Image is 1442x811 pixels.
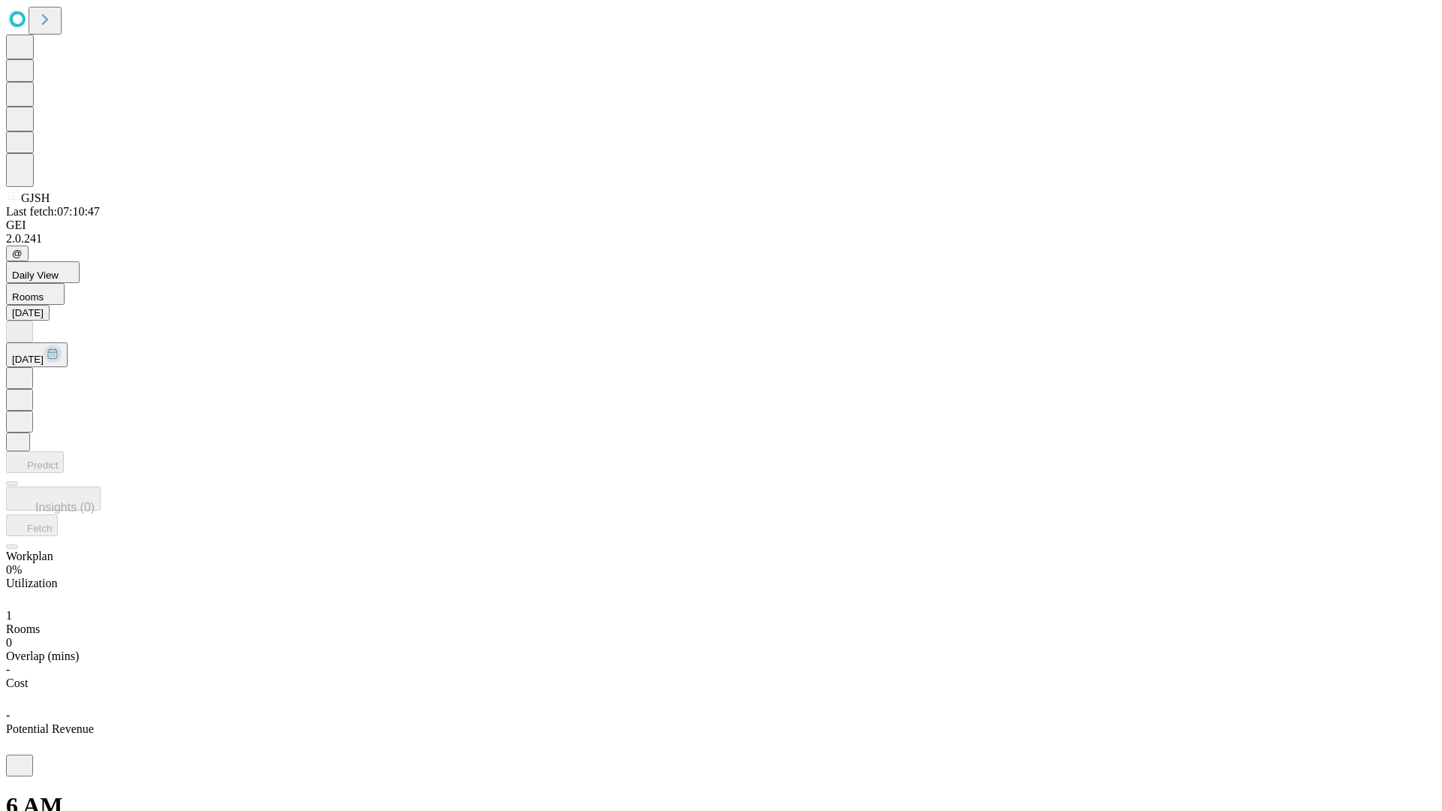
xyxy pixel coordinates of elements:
span: Potential Revenue [6,722,94,735]
span: 0 [6,636,12,649]
span: Utilization [6,577,57,589]
span: Overlap (mins) [6,650,79,662]
span: [DATE] [12,354,44,365]
span: - [6,663,10,676]
span: Insights (0) [35,501,95,514]
button: @ [6,246,29,261]
button: [DATE] [6,342,68,367]
span: 0% [6,563,22,576]
span: GJSH [21,191,50,204]
span: Cost [6,677,28,689]
button: Fetch [6,514,58,536]
span: - [6,709,10,722]
button: [DATE] [6,305,50,321]
div: GEI [6,219,1436,232]
span: Rooms [6,623,40,635]
span: @ [12,248,23,259]
button: Daily View [6,261,80,283]
button: Insights (0) [6,487,101,511]
span: Rooms [12,291,44,303]
span: 1 [6,609,12,622]
button: Rooms [6,283,65,305]
div: 2.0.241 [6,232,1436,246]
span: Daily View [12,270,59,281]
span: Last fetch: 07:10:47 [6,205,100,218]
button: Predict [6,451,64,473]
span: Workplan [6,550,53,562]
